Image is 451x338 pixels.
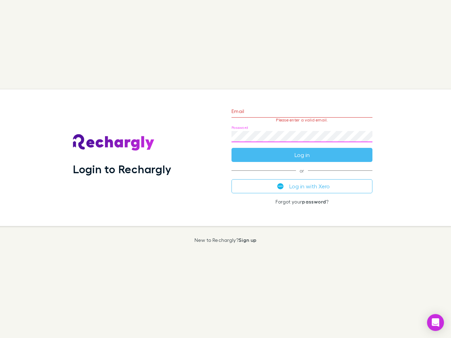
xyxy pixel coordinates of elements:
[239,237,257,243] a: Sign up
[231,179,372,193] button: Log in with Xero
[427,314,444,331] div: Open Intercom Messenger
[194,237,257,243] p: New to Rechargly?
[73,134,155,151] img: Rechargly's Logo
[231,148,372,162] button: Log in
[302,199,326,205] a: password
[277,183,284,189] img: Xero's logo
[231,125,248,130] label: Password
[231,199,372,205] p: Forgot your ?
[231,170,372,171] span: or
[231,118,372,123] p: Please enter a valid email.
[73,162,171,176] h1: Login to Rechargly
